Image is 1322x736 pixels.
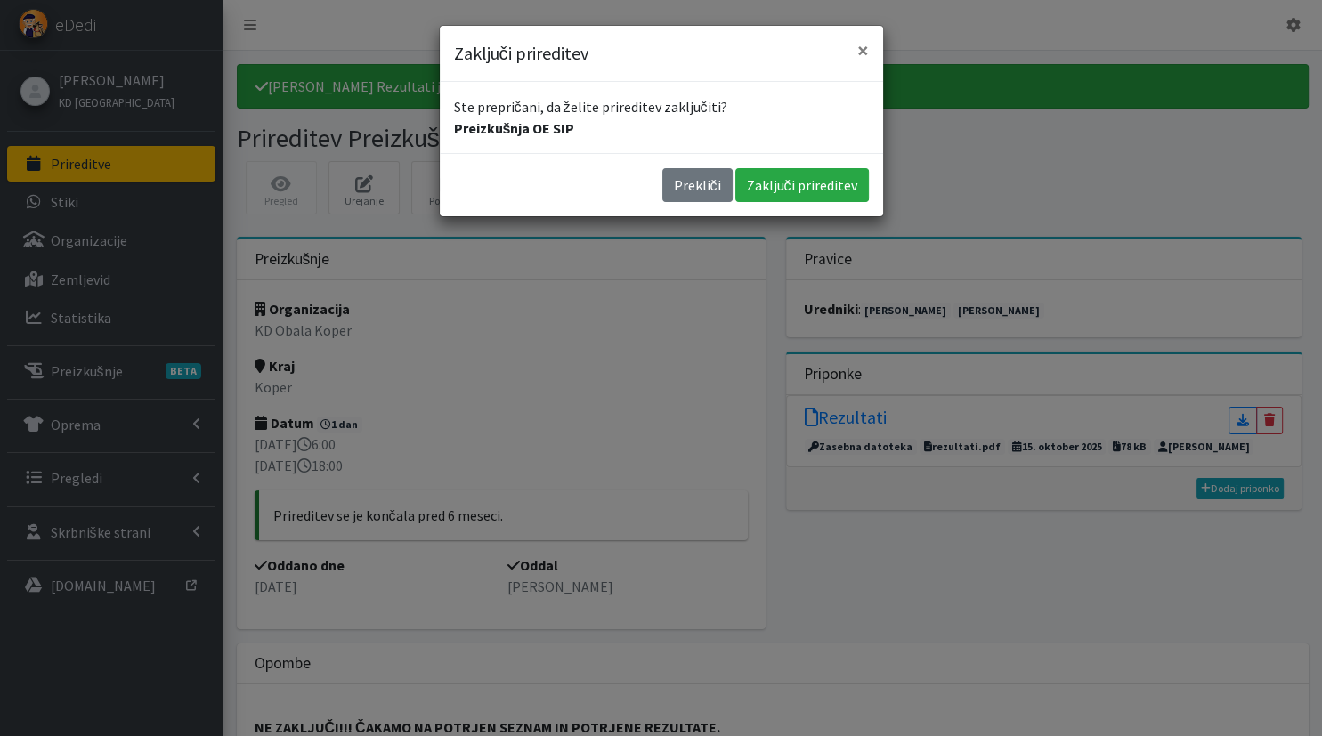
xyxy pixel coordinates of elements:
button: Close [843,26,883,76]
span: × [857,36,869,64]
button: Zaključi prireditev [735,168,869,202]
h5: Zaključi prireditev [454,40,588,67]
strong: Preizkušnja OE SIP [454,119,575,137]
button: Prekliči [662,168,733,202]
div: Ste prepričani, da želite prireditev zaključiti? [440,82,883,153]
